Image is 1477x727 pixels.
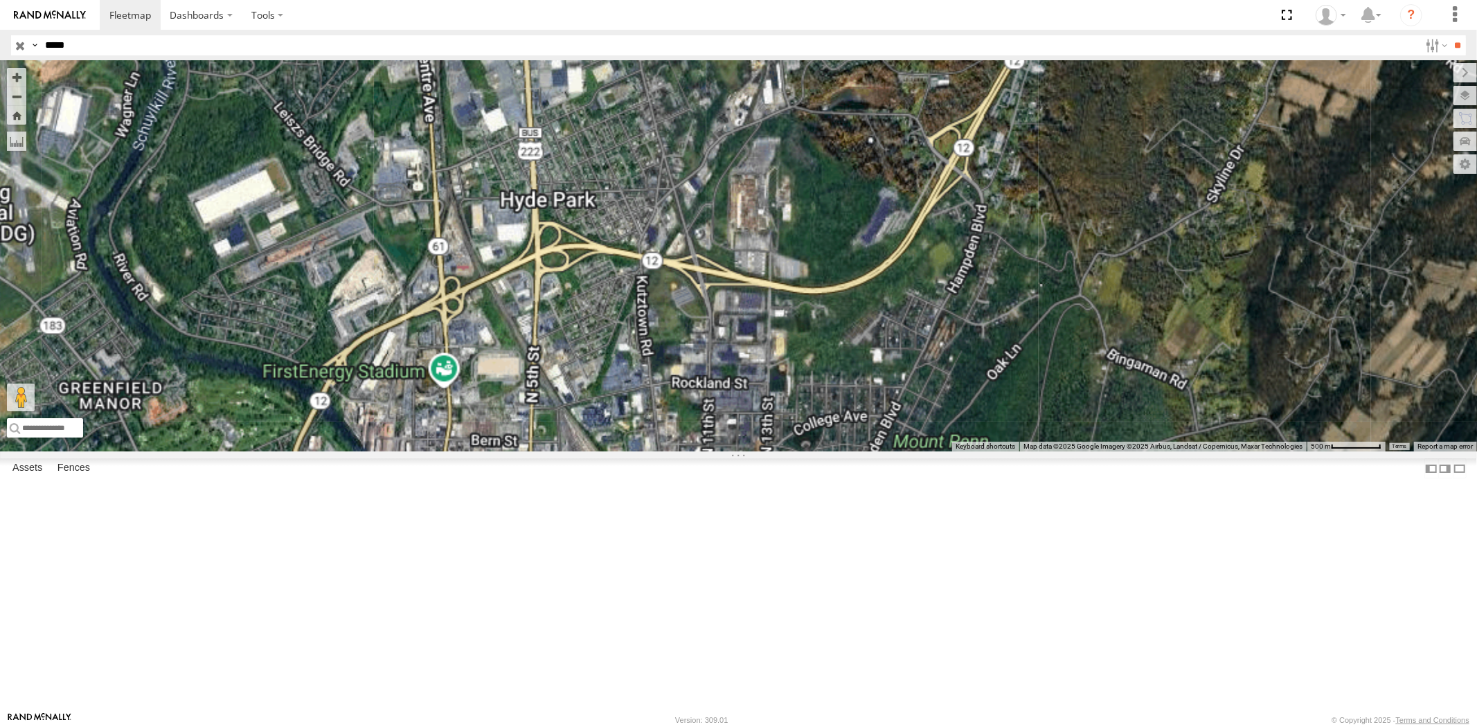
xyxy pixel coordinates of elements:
[6,459,49,478] label: Assets
[7,384,35,411] button: Drag Pegman onto the map to open Street View
[7,106,26,125] button: Zoom Home
[1424,458,1438,478] label: Dock Summary Table to the Left
[1453,154,1477,174] label: Map Settings
[1332,716,1469,724] div: © Copyright 2025 -
[1417,442,1473,450] a: Report a map error
[1438,458,1452,478] label: Dock Summary Table to the Right
[1393,444,1407,449] a: Terms (opens in new tab)
[1396,716,1469,724] a: Terms and Conditions
[956,442,1015,451] button: Keyboard shortcuts
[7,87,26,106] button: Zoom out
[1400,4,1422,26] i: ?
[1453,458,1467,478] label: Hide Summary Table
[29,35,40,55] label: Search Query
[1023,442,1303,450] span: Map data ©2025 Google Imagery ©2025 Airbus, Landsat / Copernicus, Maxar Technologies
[51,459,97,478] label: Fences
[7,132,26,151] label: Measure
[1311,442,1331,450] span: 500 m
[7,68,26,87] button: Zoom in
[14,10,86,20] img: rand-logo.svg
[1307,442,1386,451] button: Map Scale: 500 m per 69 pixels
[8,713,71,727] a: Visit our Website
[675,716,728,724] div: Version: 309.01
[1420,35,1450,55] label: Search Filter Options
[1311,5,1351,26] div: Sardor Khadjimedov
